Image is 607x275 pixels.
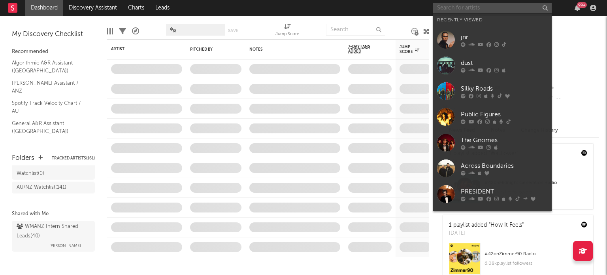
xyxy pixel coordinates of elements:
[437,15,548,25] div: Recently Viewed
[107,20,113,43] div: Edit Columns
[461,32,548,42] div: jnr.
[17,222,88,241] div: WMANZ Intern Shared Leads ( 40 )
[461,58,548,68] div: dust
[433,156,552,181] a: Across Boundaries
[275,20,299,43] div: Jump Score
[49,241,81,250] span: [PERSON_NAME]
[275,30,299,39] div: Jump Score
[12,119,87,135] a: General A&R Assistant ([GEOGRAPHIC_DATA])
[52,156,95,160] button: Tracked Artists(161)
[12,79,87,95] a: [PERSON_NAME] Assistant / ANZ
[190,47,230,52] div: Pitched By
[111,47,170,51] div: Artist
[484,259,587,268] div: 6.08k playlist followers
[132,20,139,43] div: A&R Pipeline
[12,99,87,115] a: Spotify Track Velocity Chart / AU
[12,221,95,252] a: WMANZ Intern Shared Leads(40)[PERSON_NAME]
[119,20,126,43] div: Filters
[461,135,548,145] div: The Gnomes
[575,5,580,11] button: 99+
[12,182,95,193] a: AU/NZ Watchlist(141)
[12,30,95,39] div: My Discovery Checklist
[433,104,552,130] a: Public Figures
[433,27,552,53] a: jnr.
[461,84,548,93] div: Silky Roads
[433,181,552,207] a: PRESIDENT
[547,93,599,104] div: --
[577,2,587,8] div: 99 +
[484,249,587,259] div: # 42 on Zimmer90 Radio
[547,83,599,93] div: --
[449,229,524,237] div: [DATE]
[12,47,95,57] div: Recommended
[433,53,552,78] a: dust
[348,44,380,54] span: 7-Day Fans Added
[12,59,87,75] a: Algorithmic A&R Assistant ([GEOGRAPHIC_DATA])
[12,139,87,156] a: Spotify Search Virality Chart / AU-[GEOGRAPHIC_DATA]
[461,187,548,196] div: PRESIDENT
[400,45,419,54] div: Jump Score
[17,183,66,192] div: AU/NZ Watchlist ( 141 )
[12,158,95,180] a: International Watchlist(0)
[433,3,552,13] input: Search for artists
[12,209,95,219] div: Shared with Me
[449,221,524,229] div: 1 playlist added
[461,161,548,171] div: Across Boundaries
[228,28,238,33] button: Save
[433,130,552,156] a: The Gnomes
[249,47,328,52] div: Notes
[461,110,548,119] div: Public Figures
[489,222,524,228] a: "How It Feels"
[433,78,552,104] a: Silky Roads
[12,154,34,163] div: Folders
[433,207,552,233] a: The Belair Lip Bombs
[17,159,72,178] div: International Watchlist ( 0 )
[326,24,385,36] input: Search...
